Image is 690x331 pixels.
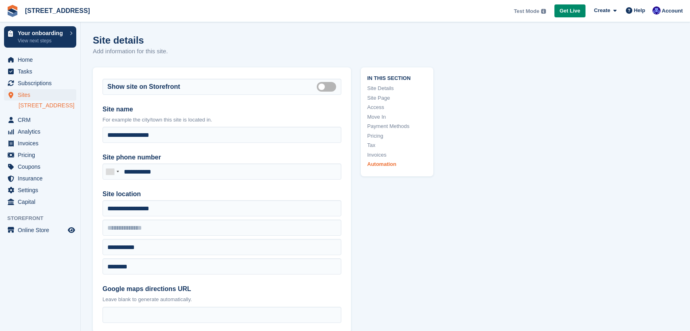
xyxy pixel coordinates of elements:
[18,173,66,184] span: Insurance
[19,102,76,109] a: [STREET_ADDRESS]
[102,105,341,114] label: Site name
[4,224,76,236] a: menu
[18,184,66,196] span: Settings
[4,89,76,101] a: menu
[4,149,76,161] a: menu
[4,161,76,172] a: menu
[102,189,341,199] label: Site location
[18,37,66,44] p: View next steps
[18,138,66,149] span: Invoices
[18,149,66,161] span: Pricing
[367,94,427,102] a: Site Page
[594,6,610,15] span: Create
[4,54,76,65] a: menu
[18,161,66,172] span: Coupons
[4,26,76,48] a: Your onboarding View next steps
[662,7,683,15] span: Account
[367,122,427,130] a: Payment Methods
[634,6,645,15] span: Help
[102,153,341,162] label: Site phone number
[22,4,93,17] a: [STREET_ADDRESS]
[18,126,66,137] span: Analytics
[18,114,66,126] span: CRM
[4,126,76,137] a: menu
[18,54,66,65] span: Home
[102,295,341,304] p: Leave blank to generate automatically.
[18,224,66,236] span: Online Store
[93,35,168,46] h1: Site details
[367,151,427,159] a: Invoices
[18,78,66,89] span: Subscriptions
[367,74,427,82] span: In this section
[4,114,76,126] a: menu
[367,84,427,92] a: Site Details
[367,160,427,168] a: Automation
[367,141,427,149] a: Tax
[4,196,76,207] a: menu
[7,214,80,222] span: Storefront
[4,66,76,77] a: menu
[514,7,539,15] span: Test Mode
[367,132,427,140] a: Pricing
[67,225,76,235] a: Preview store
[18,196,66,207] span: Capital
[4,173,76,184] a: menu
[18,66,66,77] span: Tasks
[102,116,341,124] p: For example the city/town this site is located in.
[4,138,76,149] a: menu
[102,284,341,294] label: Google maps directions URL
[541,9,546,14] img: icon-info-grey-7440780725fd019a000dd9b08b2336e03edf1995a4989e88bcd33f0948082b44.svg
[4,78,76,89] a: menu
[4,184,76,196] a: menu
[652,6,661,15] img: Jem Plester
[367,113,427,121] a: Move In
[367,103,427,111] a: Access
[18,89,66,101] span: Sites
[107,82,180,92] label: Show site on Storefront
[317,86,339,87] label: Is public
[93,47,168,56] p: Add information for this site.
[18,30,66,36] p: Your onboarding
[554,4,585,18] a: Get Live
[560,7,580,15] span: Get Live
[6,5,19,17] img: stora-icon-8386f47178a22dfd0bd8f6a31ec36ba5ce8667c1dd55bd0f319d3a0aa187defe.svg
